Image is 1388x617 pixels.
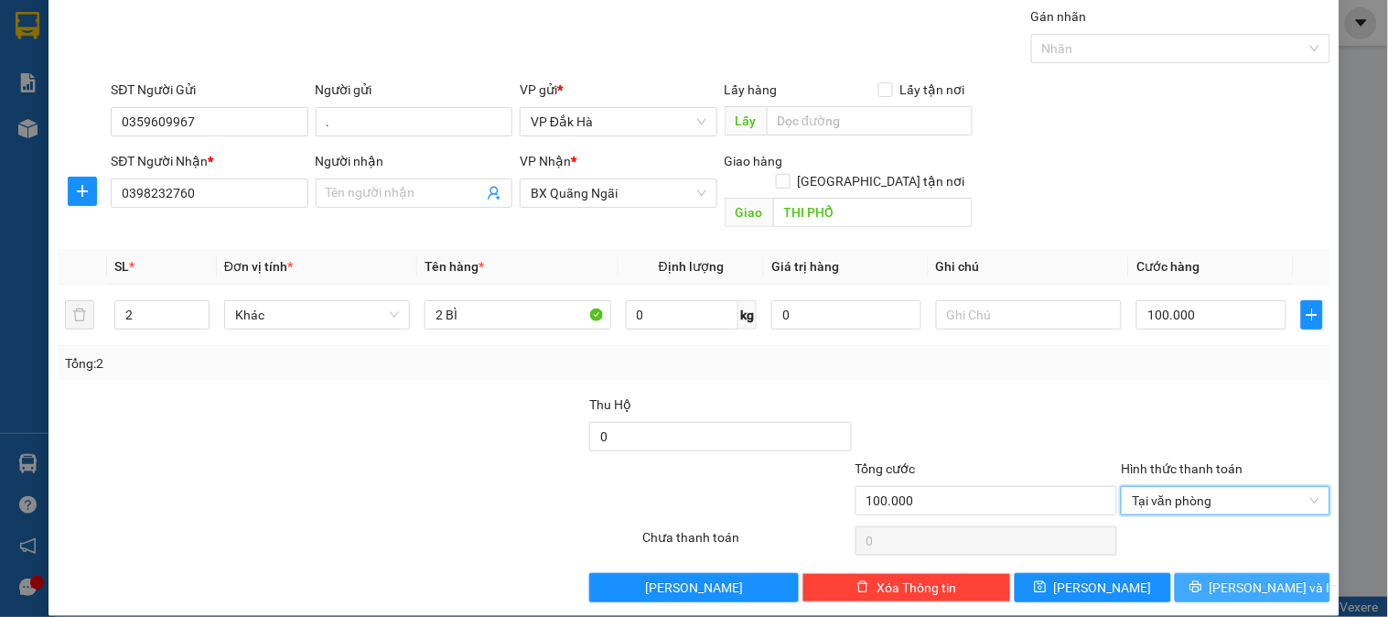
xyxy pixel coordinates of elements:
[771,259,839,274] span: Giá trị hàng
[487,186,501,200] span: user-add
[877,578,956,598] span: Xóa Thông tin
[640,527,853,559] div: Chưa thanh toán
[725,106,767,135] span: Lấy
[738,300,757,330] span: kg
[1034,580,1047,595] span: save
[893,80,973,100] span: Lấy tận nơi
[1132,487,1318,514] span: Tại văn phòng
[425,259,484,274] span: Tên hàng
[589,573,798,602] button: [PERSON_NAME]
[791,171,973,191] span: [GEOGRAPHIC_DATA] tận nơi
[1210,578,1338,598] span: [PERSON_NAME] và In
[1189,580,1202,595] span: printer
[1015,573,1170,602] button: save[PERSON_NAME]
[856,580,869,595] span: delete
[659,259,724,274] span: Định lượng
[65,300,94,330] button: delete
[589,397,631,412] span: Thu Hộ
[1054,578,1152,598] span: [PERSON_NAME]
[531,179,705,207] span: BX Quãng Ngãi
[68,177,97,206] button: plus
[725,82,778,97] span: Lấy hàng
[520,80,716,100] div: VP gửi
[1136,259,1200,274] span: Cước hàng
[69,184,96,199] span: plus
[645,578,743,598] span: [PERSON_NAME]
[1301,300,1323,330] button: plus
[114,259,129,274] span: SL
[1031,9,1087,24] label: Gán nhãn
[767,106,973,135] input: Dọc đường
[111,80,307,100] div: SĐT Người Gửi
[855,461,916,476] span: Tổng cước
[224,259,293,274] span: Đơn vị tính
[802,573,1011,602] button: deleteXóa Thông tin
[531,108,705,135] span: VP Đắk Hà
[1302,308,1322,322] span: plus
[316,80,512,100] div: Người gửi
[316,151,512,171] div: Người nhận
[65,353,537,373] div: Tổng: 2
[520,154,571,168] span: VP Nhận
[725,154,783,168] span: Giao hàng
[111,151,307,171] div: SĐT Người Nhận
[929,249,1129,285] th: Ghi chú
[771,300,921,330] input: 0
[235,301,399,329] span: Khác
[936,300,1122,330] input: Ghi Chú
[773,198,973,227] input: Dọc đường
[1175,573,1330,602] button: printer[PERSON_NAME] và In
[425,300,610,330] input: VD: Bàn, Ghế
[1121,461,1243,476] label: Hình thức thanh toán
[725,198,773,227] span: Giao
